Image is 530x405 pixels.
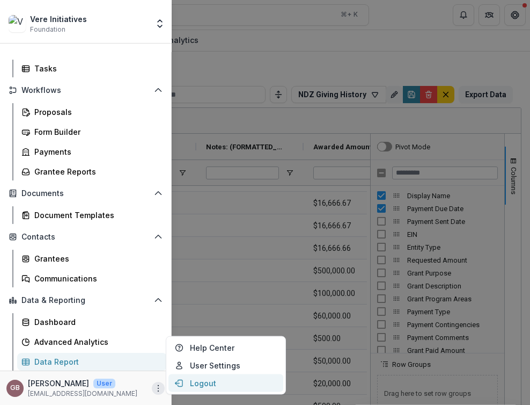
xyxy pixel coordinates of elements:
div: Proposals [34,106,158,118]
div: Grantee Reports [34,166,158,177]
p: [EMAIL_ADDRESS][DOMAIN_NAME] [28,389,137,399]
a: Document Templates [17,206,167,224]
button: Open Workflows [4,82,167,99]
div: Tasks [34,63,158,74]
a: Payments [17,143,167,161]
div: Grace Brown [10,385,20,392]
button: Open Data & Reporting [4,292,167,309]
div: Document Templates [34,209,158,221]
a: Tasks [17,60,167,77]
span: Documents [21,189,150,198]
a: Form Builder [17,123,167,141]
a: Advanced Analytics [17,333,167,351]
button: Open entity switcher [152,13,167,34]
div: Grantees [34,253,158,264]
span: Contacts [21,233,150,242]
a: Data Report [17,353,167,371]
div: Dashboard [34,316,158,328]
a: Dashboard [17,313,167,331]
span: Data & Reporting [21,296,150,305]
button: Open Documents [4,185,167,202]
a: Grantees [17,250,167,267]
a: Proposals [17,103,167,121]
div: Data Report [34,356,158,367]
button: Open Contacts [4,228,167,245]
div: Communications [34,273,158,284]
a: Grantee Reports [17,163,167,180]
img: Vere Initiatives [9,15,26,32]
div: Payments [34,146,158,157]
div: Vere Initiatives [30,13,87,25]
p: User [93,379,115,388]
div: Advanced Analytics [34,336,158,348]
p: [PERSON_NAME] [28,378,89,389]
span: Foundation [30,25,65,34]
a: Communications [17,270,167,287]
div: Form Builder [34,126,158,138]
span: Workflows [21,86,150,95]
button: More [152,382,165,395]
